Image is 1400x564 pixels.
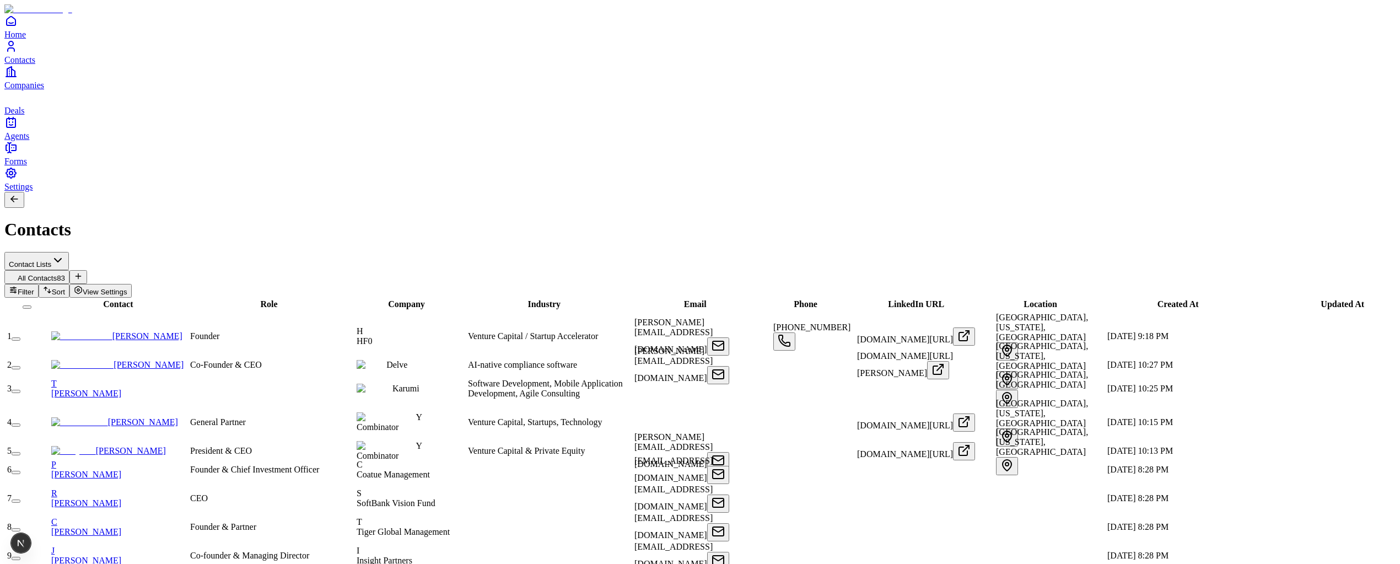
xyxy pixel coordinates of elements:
[392,384,419,393] span: Karumi
[357,441,466,461] div: Y CombinatorY Combinator
[52,288,65,296] span: Sort
[1107,360,1173,369] span: [DATE] 10:27 PM
[357,517,466,527] div: T
[352,299,461,310] th: Company
[857,335,953,344] span: [DOMAIN_NAME][URL]
[634,485,713,511] span: [EMAIL_ADDRESS][DOMAIN_NAME]
[857,449,953,459] span: [DOMAIN_NAME][URL]
[1321,299,1364,309] span: Updated At
[51,379,188,389] div: T
[707,366,729,384] button: Open
[996,427,1088,456] span: [GEOGRAPHIC_DATA], [US_STATE], [GEOGRAPHIC_DATA]
[51,331,182,341] a: [PERSON_NAME]
[190,446,252,455] span: President & CEO
[357,384,466,394] div: KarumiKarumi
[7,384,12,393] span: 3
[1157,299,1199,309] span: Created At
[187,299,351,310] th: Role
[1107,417,1173,427] span: [DATE] 10:15 PM
[357,360,386,370] img: Delve
[4,106,24,115] span: Deals
[996,399,1088,428] span: [GEOGRAPHIC_DATA], [US_STATE], [GEOGRAPHIC_DATA]
[190,331,219,341] span: Founder
[357,546,466,556] div: I
[4,166,1396,191] a: Settings
[51,379,188,398] a: T[PERSON_NAME]
[4,80,44,90] span: Companies
[4,182,33,191] span: Settings
[1024,299,1057,309] span: Location
[7,417,12,427] span: 4
[4,141,1396,166] a: Forms
[684,299,707,309] span: Email
[69,284,132,298] button: View Settings
[773,323,850,332] span: [PHONE_NUMBER]
[953,442,975,460] button: Open
[468,417,602,427] span: Venture Capital, Startups, Technology
[51,446,96,456] img: Garry Tan
[57,274,65,282] span: 83
[51,460,188,479] a: P[PERSON_NAME]
[190,551,309,560] span: Co-founder & Managing Director
[51,417,178,427] a: [PERSON_NAME]
[357,412,416,422] img: Y Combinator
[190,360,262,369] span: Co-Founder & CEO
[7,360,12,369] span: 2
[468,360,577,369] span: AI-native compliance software
[386,360,407,369] span: Delve
[190,417,246,427] span: General Partner
[1096,299,1259,310] th: Created At
[388,299,425,309] span: Company
[764,299,847,310] th: Phone
[707,452,729,470] button: Open
[51,360,184,369] a: [PERSON_NAME]
[634,513,713,540] span: [EMAIL_ADDRESS][DOMAIN_NAME]
[190,493,208,503] span: CEO
[4,219,1396,240] h1: Contacts
[1107,551,1169,560] span: [DATE] 8:28 PM
[51,488,188,498] div: R
[7,522,12,531] span: 8
[18,288,34,296] span: Filter
[357,326,466,336] div: H
[4,131,29,141] span: Agents
[634,456,713,482] span: [EMAIL_ADDRESS][DOMAIN_NAME]
[707,495,729,513] button: Open
[357,527,450,536] span: Tiger Global Management
[51,417,108,427] img: Pete Koomen
[4,40,1396,65] a: Contacts
[357,360,466,370] div: DelveDelve
[190,522,256,531] span: Founder & Partner
[634,318,713,354] span: [PERSON_NAME][EMAIL_ADDRESS][DOMAIN_NAME]
[7,551,12,560] span: 9
[18,274,57,282] span: All Contacts
[51,460,188,470] div: P
[986,299,1095,310] th: Location
[462,299,626,310] th: Industry
[51,546,188,556] div: J
[357,488,466,498] div: S
[103,299,133,309] span: Contact
[4,270,69,284] button: All Contacts83
[1107,384,1173,393] span: [DATE] 10:25 PM
[51,517,188,536] a: C[PERSON_NAME]
[357,441,422,460] span: Y Combinator
[7,331,12,341] span: 1
[4,65,1396,90] a: Companies
[773,332,795,351] button: Open
[707,523,729,541] button: Open
[357,517,466,537] div: TTiger Global Management
[707,466,729,484] button: Open
[51,446,166,455] a: [PERSON_NAME]
[7,493,12,503] span: 7
[1107,331,1169,341] span: [DATE] 9:18 PM
[357,460,466,470] div: C
[794,299,817,309] span: Phone
[357,460,466,480] div: CCoatue Management
[7,446,12,455] span: 5
[357,384,392,394] img: Karumi
[527,299,561,309] span: Industry
[1107,446,1173,455] span: [DATE] 10:13 PM
[51,488,188,508] a: R[PERSON_NAME]
[1107,465,1169,474] span: [DATE] 8:28 PM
